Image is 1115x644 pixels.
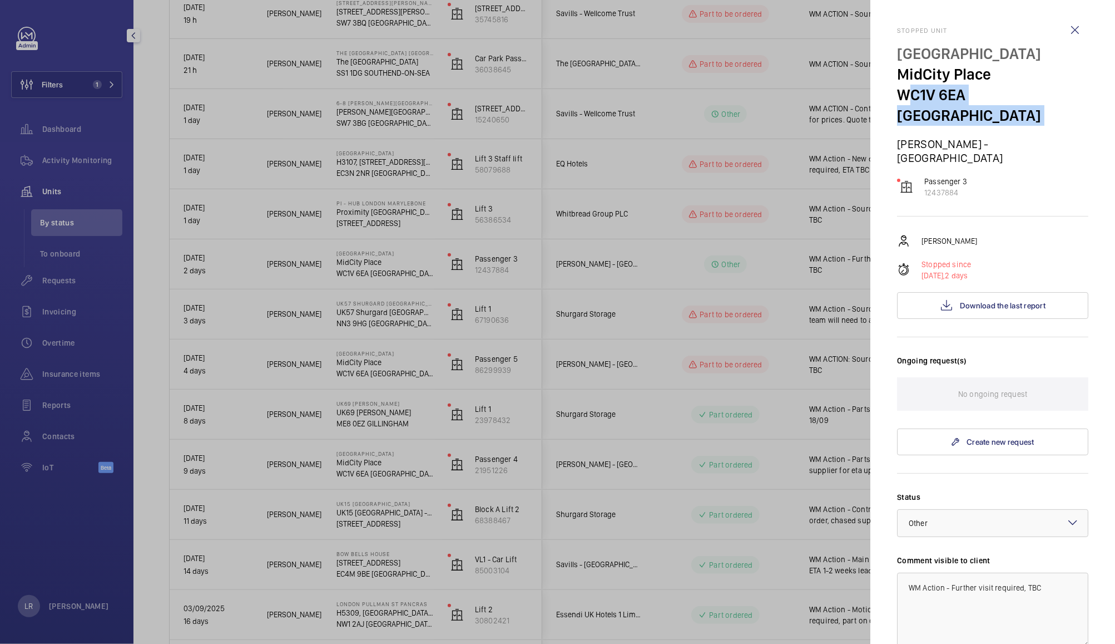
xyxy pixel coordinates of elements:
[897,137,1088,165] p: [PERSON_NAME] - [GEOGRAPHIC_DATA]
[909,519,928,528] span: Other
[921,270,971,281] p: 2 days
[921,271,945,280] span: [DATE],
[900,180,913,194] img: elevator.svg
[897,491,1088,503] label: Status
[897,64,1088,85] p: MidCity Place
[960,301,1045,310] span: Download the last report
[897,555,1088,566] label: Comment visible to client
[897,292,1088,319] button: Download the last report
[924,187,967,198] p: 12437884
[897,27,1088,35] h2: Stopped unit
[958,377,1027,411] p: No ongoing request
[897,43,1088,64] p: [GEOGRAPHIC_DATA]
[921,235,977,247] p: [PERSON_NAME]
[897,85,1088,126] p: WC1V 6EA [GEOGRAPHIC_DATA]
[897,429,1088,455] a: Create new request
[921,259,971,270] p: Stopped since
[897,355,1088,377] h3: Ongoing request(s)
[924,176,967,187] p: Passenger 3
